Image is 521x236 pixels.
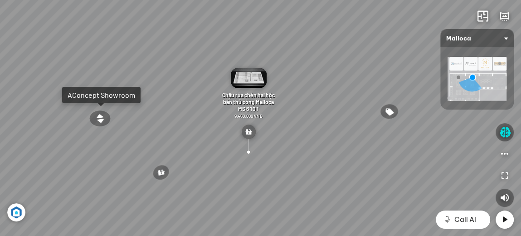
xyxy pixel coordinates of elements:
[234,113,263,119] span: 9.460.000 VND
[7,203,25,221] img: Artboard_6_4x_1_F4RHW9YJWHU.jpg
[448,57,506,101] img: 00_KXHYH3JVN6E4.png
[436,211,490,229] button: Call AI
[241,125,256,139] img: type_countertop_H7W4Z3RXHCN6.svg
[222,92,275,112] span: Chậu rửa chén hai hộc bán thủ công Malloca MS 610T
[446,29,508,47] span: Malloca
[454,214,476,225] span: Call AI
[68,90,135,100] div: AConcept Showroom
[230,68,267,88] img: Ch_u_r_a_ch_n_M_76JNRYHCCP4G.gif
